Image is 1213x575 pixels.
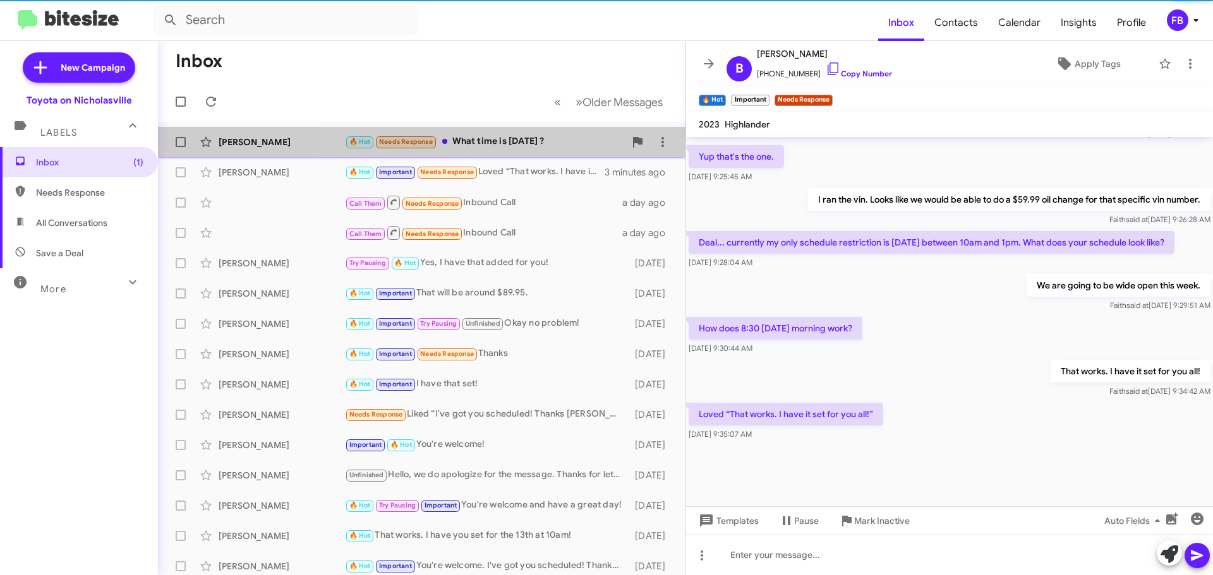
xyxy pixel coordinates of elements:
div: [DATE] [629,257,675,270]
h1: Inbox [176,51,222,71]
div: [DATE] [629,530,675,542]
span: said at [1126,386,1148,396]
span: 🔥 Hot [349,350,371,358]
div: Okay no problem! [345,316,629,331]
span: Needs Response [420,350,474,358]
span: Older Messages [582,95,663,109]
span: 🔥 Hot [349,501,371,509]
span: Important [379,380,412,388]
span: [DATE] 9:25:45 AM [689,172,752,181]
div: That will be around $89.95. [345,286,629,300]
span: 🔥 Hot [349,319,371,328]
span: Important [379,562,412,570]
div: What time is [DATE] ? [345,134,625,149]
div: Inbound Call [345,225,622,240]
a: New Campaign [23,52,135,83]
div: Toyota on Nicholasville [27,94,132,107]
span: Highlander [725,119,770,130]
button: Templates [686,509,769,532]
span: 🔥 Hot [349,138,371,146]
div: Inbound Call [345,194,622,210]
span: Try Pausing [349,259,386,267]
span: 2023 [699,119,720,130]
span: 🔥 Hot [390,441,412,449]
button: Apply Tags [1023,52,1152,75]
div: Loved “That works. I have it set for you all!” [345,165,605,179]
span: Important [379,168,412,176]
span: 🔥 Hot [394,259,416,267]
p: Deal... currently my only schedule restriction is [DATE] between 10am and 1pm. What does your sch... [689,231,1174,254]
small: 🔥 Hot [699,95,726,106]
div: [PERSON_NAME] [219,469,345,482]
a: Inbox [878,4,924,41]
div: [DATE] [629,408,675,421]
span: Faith [DATE] 9:26:28 AM [1109,215,1210,224]
button: Previous [546,89,569,115]
a: Profile [1107,4,1156,41]
div: [PERSON_NAME] [219,257,345,270]
a: Copy Number [826,69,892,78]
div: Liked “I've got you scheduled! Thanks [PERSON_NAME], have a great day!” [345,407,629,422]
a: Contacts [924,4,988,41]
span: Important [349,441,382,449]
span: Templates [696,509,759,532]
button: Auto Fields [1094,509,1175,532]
span: Needs Response [406,230,459,238]
small: Needs Response [775,95,833,106]
span: Important [379,289,412,297]
div: Hello, we do apologize for the message. Thanks for letting us know, we will update our records! H... [345,468,629,482]
div: [DATE] [629,317,675,330]
span: said at [1126,215,1148,224]
button: FB [1156,9,1199,31]
span: Labels [40,127,77,138]
small: Important [731,95,769,106]
span: Call Them [349,199,382,208]
div: [PERSON_NAME] [219,317,345,330]
div: [DATE] [629,287,675,300]
span: 🔥 Hot [349,562,371,570]
div: a day ago [622,196,675,209]
div: [PERSON_NAME] [219,378,345,391]
span: 🔥 Hot [349,531,371,540]
span: All Conversations [36,216,107,229]
div: [PERSON_NAME] [219,348,345,360]
p: That works. I have it set for you all! [1051,360,1210,382]
div: [PERSON_NAME] [219,166,345,179]
nav: Page navigation example [547,89,670,115]
span: said at [1126,300,1149,310]
span: » [576,94,582,110]
span: Important [425,501,457,509]
div: Yes, I have that added for you! [345,256,629,270]
span: 🔥 Hot [349,289,371,297]
p: Loved “That works. I have it set for you all!” [689,403,883,425]
span: [DATE] 9:35:07 AM [689,429,752,439]
button: Next [568,89,670,115]
div: 3 minutes ago [605,166,675,179]
div: I have that set! [345,377,629,391]
div: a day ago [622,227,675,239]
span: Try Pausing [379,501,416,509]
span: 🔥 Hot [349,380,371,388]
span: [DATE] 9:30:44 AM [689,343,752,353]
span: Needs Response [379,138,433,146]
div: You're welcome. I've got you scheduled! Thanks [PERSON_NAME], have a great day! [345,559,629,573]
span: Unfinished [349,471,384,479]
div: [PERSON_NAME] [219,560,345,572]
span: « [554,94,561,110]
span: [DATE] 9:28:04 AM [689,258,752,267]
span: Important [379,350,412,358]
p: Yup that's the one. [689,145,784,168]
span: (1) [133,156,143,169]
span: Needs Response [36,186,143,199]
span: [PHONE_NUMBER] [757,61,892,80]
span: New Campaign [61,61,125,74]
span: Unfinished [466,319,500,328]
span: Apply Tags [1075,52,1121,75]
div: [DATE] [629,378,675,391]
span: [PERSON_NAME] [757,46,892,61]
a: Calendar [988,4,1051,41]
span: Important [379,319,412,328]
span: Faith [DATE] 9:29:51 AM [1110,300,1210,310]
